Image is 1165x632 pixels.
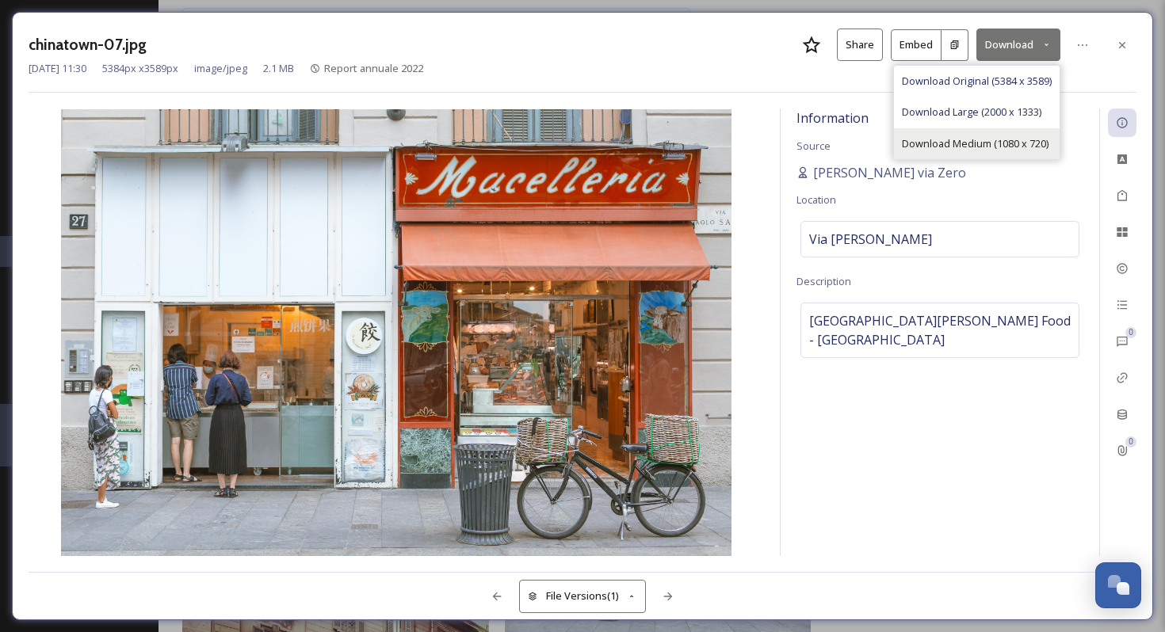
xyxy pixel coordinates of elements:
div: 0 [1125,436,1136,447]
div: 0 [1125,327,1136,338]
span: Location [796,192,836,207]
span: image/jpeg [194,61,247,76]
span: [GEOGRAPHIC_DATA][PERSON_NAME] Food - [GEOGRAPHIC_DATA] [809,311,1071,349]
span: Via [PERSON_NAME] [809,230,932,249]
span: Download Original (5384 x 3589) [902,74,1052,89]
span: Download Large (2000 x 1333) [902,105,1041,120]
button: File Versions(1) [519,580,646,612]
span: Download Medium (1080 x 720) [902,136,1048,151]
span: Report annuale 2022 [324,61,423,75]
button: Embed [891,29,942,61]
span: Source [796,139,831,153]
button: Share [837,29,883,61]
img: chinatown-07.jpg [29,109,764,556]
span: Information [796,109,869,127]
button: Open Chat [1095,562,1141,608]
span: 5384 px x 3589 px [102,61,178,76]
span: 2.1 MB [263,61,294,76]
button: Download [976,29,1060,61]
span: [PERSON_NAME] via Zero [813,163,966,182]
span: [DATE] 11:30 [29,61,86,76]
h3: chinatown-07.jpg [29,33,147,56]
span: Description [796,274,851,288]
